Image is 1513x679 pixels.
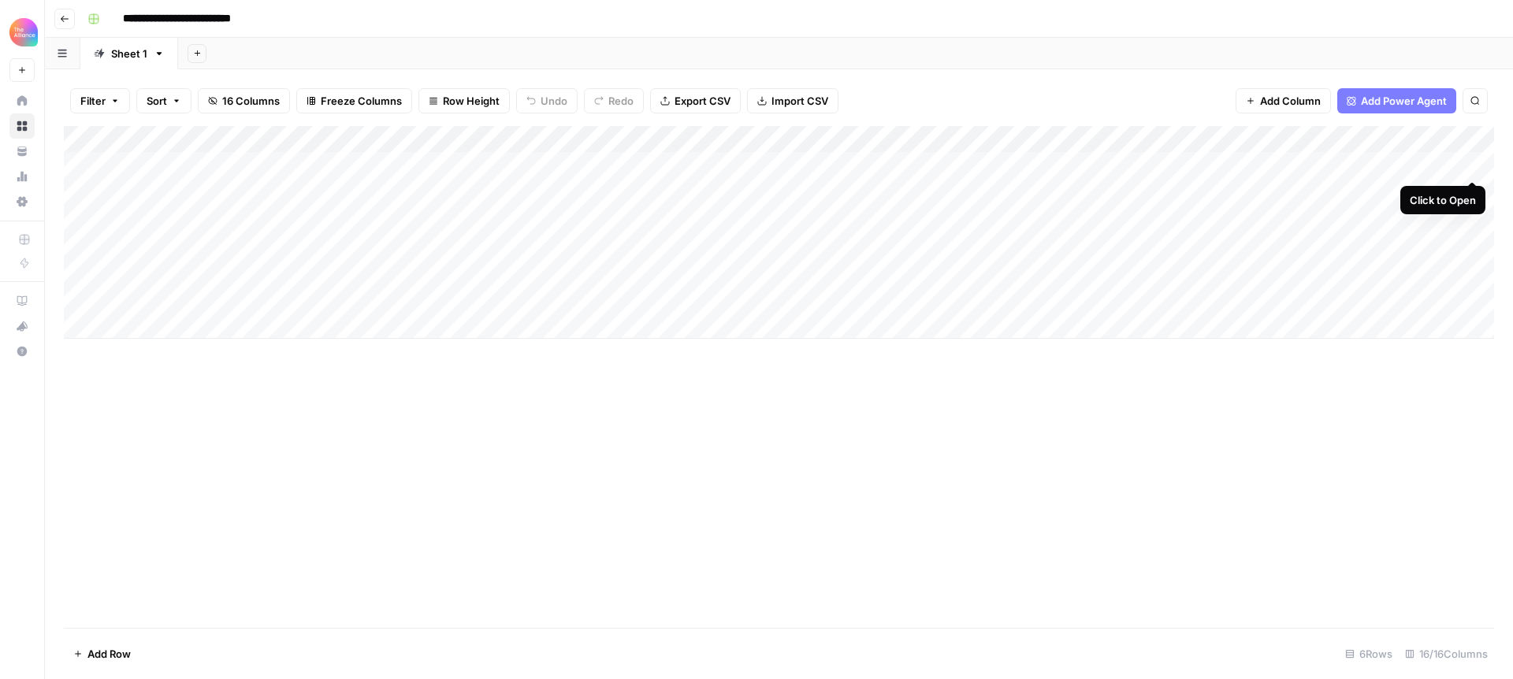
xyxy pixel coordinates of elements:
span: Freeze Columns [321,93,402,109]
span: Add Power Agent [1361,93,1447,109]
a: AirOps Academy [9,288,35,314]
button: Add Column [1236,88,1331,113]
a: Sheet 1 [80,38,178,69]
span: Filter [80,93,106,109]
button: Import CSV [747,88,838,113]
a: Usage [9,164,35,189]
span: Export CSV [675,93,730,109]
span: Redo [608,93,634,109]
div: Click to Open [1410,192,1476,208]
a: Settings [9,189,35,214]
button: Undo [516,88,578,113]
div: 16/16 Columns [1399,641,1494,666]
div: What's new? [10,314,34,338]
button: Row Height [418,88,510,113]
span: Add Column [1260,93,1321,109]
a: Your Data [9,139,35,164]
a: Browse [9,113,35,139]
div: 6 Rows [1339,641,1399,666]
button: Export CSV [650,88,741,113]
div: Sheet 1 [111,46,147,61]
img: Alliance Logo [9,18,38,46]
a: Home [9,88,35,113]
button: 16 Columns [198,88,290,113]
span: Undo [541,93,567,109]
span: Import CSV [771,93,828,109]
span: Add Row [87,646,131,662]
span: Row Height [443,93,500,109]
button: Sort [136,88,191,113]
button: Help + Support [9,339,35,364]
span: Sort [147,93,167,109]
button: Redo [584,88,644,113]
button: Freeze Columns [296,88,412,113]
button: Add Row [64,641,140,666]
button: Filter [70,88,130,113]
span: 16 Columns [222,93,280,109]
button: Add Power Agent [1337,88,1456,113]
button: Workspace: Alliance [9,13,35,52]
button: What's new? [9,314,35,339]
